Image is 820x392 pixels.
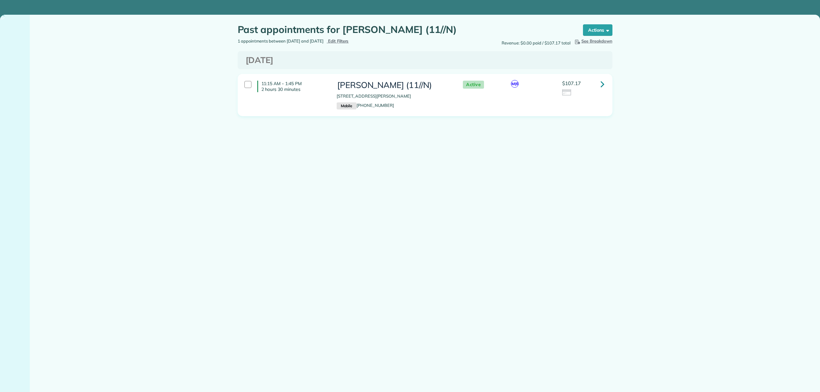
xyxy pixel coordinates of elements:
[238,24,571,35] h1: Past appointments for [PERSON_NAME] (11//N)
[246,56,604,65] h3: [DATE]
[261,86,327,92] p: 2 hours 30 minutes
[337,81,450,90] h3: [PERSON_NAME] (11//N)
[463,81,484,89] span: Active
[337,102,357,109] small: Mobile
[327,38,349,44] a: Edit Filters
[233,38,425,44] div: 1 appointments between [DATE] and [DATE]
[337,103,394,108] a: Mobile[PHONE_NUMBER]
[562,80,581,86] span: $107.17
[583,24,612,36] button: Actions
[257,81,327,92] h4: 11:15 AM - 1:45 PM
[562,89,572,96] img: icon_credit_card_neutral-3d9a980bd25ce6dbb0f2033d7200983694762465c175678fcbc2d8f4bc43548e.png
[328,38,349,44] span: Edit Filters
[502,40,570,46] span: Revenue: $0.00 paid / $107.17 total
[511,80,519,88] span: M(6
[337,93,450,100] p: [STREET_ADDRESS][PERSON_NAME]
[574,38,612,44] button: See Breakdown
